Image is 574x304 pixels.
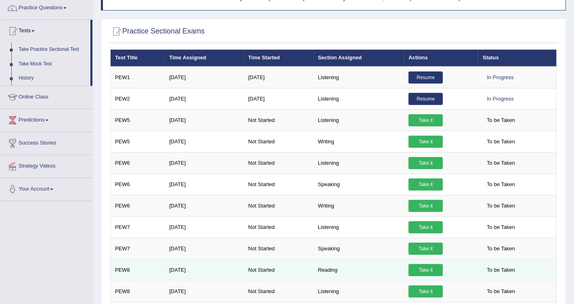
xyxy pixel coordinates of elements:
[111,109,165,131] td: PEW5
[244,216,314,238] td: Not Started
[314,131,404,152] td: Writing
[404,50,478,67] th: Actions
[314,174,404,195] td: Speaking
[165,238,244,259] td: [DATE]
[111,152,165,174] td: PEW6
[111,216,165,238] td: PEW7
[165,281,244,302] td: [DATE]
[165,174,244,195] td: [DATE]
[165,67,244,88] td: [DATE]
[409,178,443,191] a: Take it
[111,67,165,88] td: PEW1
[483,136,519,148] span: To be Taken
[165,131,244,152] td: [DATE]
[111,259,165,281] td: PEW8
[314,259,404,281] td: Reading
[165,50,244,67] th: Time Assigned
[165,195,244,216] td: [DATE]
[314,238,404,259] td: Speaking
[244,88,314,109] td: [DATE]
[111,238,165,259] td: PEW7
[111,88,165,109] td: PEW2
[314,216,404,238] td: Listening
[244,238,314,259] td: Not Started
[244,67,314,88] td: [DATE]
[314,67,404,88] td: Listening
[0,109,92,129] a: Predictions
[409,136,443,148] a: Take it
[314,50,404,67] th: Section Assigned
[165,109,244,131] td: [DATE]
[409,93,443,105] a: Resume
[111,281,165,302] td: PEW8
[111,50,165,67] th: Test Title
[409,221,443,233] a: Take it
[409,200,443,212] a: Take it
[483,243,519,255] span: To be Taken
[483,178,519,191] span: To be Taken
[0,86,92,106] a: Online Class
[314,109,404,131] td: Listening
[244,109,314,131] td: Not Started
[409,264,443,276] a: Take it
[0,20,90,40] a: Tests
[483,93,517,105] div: In Progress
[483,264,519,276] span: To be Taken
[409,285,443,298] a: Take it
[111,131,165,152] td: PEW5
[244,50,314,67] th: Time Started
[409,157,443,169] a: Take it
[0,155,92,175] a: Strategy Videos
[483,157,519,169] span: To be Taken
[244,195,314,216] td: Not Started
[314,88,404,109] td: Listening
[409,114,443,126] a: Take it
[483,114,519,126] span: To be Taken
[0,132,92,152] a: Success Stories
[110,25,205,38] h2: Practice Sectional Exams
[314,152,404,174] td: Listening
[165,216,244,238] td: [DATE]
[15,57,90,71] a: Take Mock Test
[244,152,314,174] td: Not Started
[111,195,165,216] td: PEW6
[0,178,92,198] a: Your Account
[111,174,165,195] td: PEW6
[244,281,314,302] td: Not Started
[244,174,314,195] td: Not Started
[314,281,404,302] td: Listening
[165,152,244,174] td: [DATE]
[409,243,443,255] a: Take it
[483,221,519,233] span: To be Taken
[483,200,519,212] span: To be Taken
[483,285,519,298] span: To be Taken
[314,195,404,216] td: Writing
[244,131,314,152] td: Not Started
[478,50,556,67] th: Status
[409,71,443,84] a: Resume
[483,71,517,84] div: In Progress
[244,259,314,281] td: Not Started
[165,88,244,109] td: [DATE]
[15,42,90,57] a: Take Practice Sectional Test
[15,71,90,86] a: History
[165,259,244,281] td: [DATE]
